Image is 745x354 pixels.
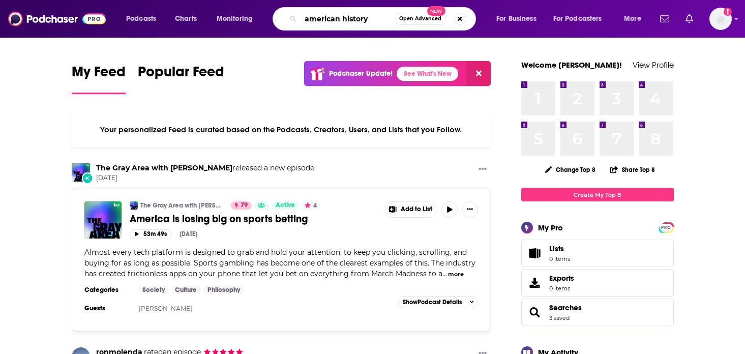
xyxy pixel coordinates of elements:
a: Welcome [PERSON_NAME]! [521,60,622,70]
span: Logged in as bellagibb [709,8,732,30]
span: Show Podcast Details [403,299,462,306]
img: The Gray Area with Sean Illing [130,201,138,210]
span: For Podcasters [553,12,602,26]
span: Searches [521,299,674,326]
button: 53m 49s [130,229,171,239]
span: 79 [241,200,248,211]
span: Exports [525,276,545,290]
span: Lists [525,246,545,260]
span: ... [442,269,447,278]
img: America is losing big on sports betting [84,201,122,239]
input: Search podcasts, credits, & more... [301,11,395,27]
a: Popular Feed [138,63,224,94]
span: Exports [549,274,574,283]
span: Active [276,200,295,211]
a: Searches [525,305,545,319]
a: America is losing big on sports betting [130,213,377,225]
a: Show notifications dropdown [656,10,673,27]
a: PRO [660,223,672,231]
a: 79 [231,201,252,210]
span: My Feed [72,63,126,86]
a: See What's New [397,67,458,81]
a: Create My Top 8 [521,188,674,201]
a: View Profile [633,60,674,70]
div: [DATE] [180,230,197,238]
svg: Add a profile image [724,8,732,16]
span: Lists [549,244,570,253]
button: open menu [210,11,266,27]
span: Add to List [401,205,432,213]
a: Culture [171,286,201,294]
button: open menu [547,11,617,27]
button: Share Top 8 [610,160,655,180]
span: Almost every tech platform is designed to grab and hold your attention, to keep you clicking, scr... [84,248,475,278]
a: [PERSON_NAME] [139,305,192,312]
span: Popular Feed [138,63,224,86]
a: 3 saved [549,314,570,321]
span: Lists [549,244,564,253]
span: 0 items [549,255,570,262]
span: [DATE] [96,174,314,183]
a: Lists [521,240,674,267]
span: Open Advanced [399,16,441,21]
img: Podchaser - Follow, Share and Rate Podcasts [8,9,106,28]
span: New [427,6,445,16]
span: 0 items [549,285,574,292]
button: open menu [119,11,169,27]
a: Show notifications dropdown [681,10,697,27]
button: Show More Button [474,163,491,176]
button: Show More Button [462,201,478,218]
div: My Pro [538,223,563,232]
img: User Profile [709,8,732,30]
a: My Feed [72,63,126,94]
span: PRO [660,224,672,231]
a: Philosophy [203,286,244,294]
span: Monitoring [217,12,253,26]
span: More [624,12,641,26]
img: The Gray Area with Sean Illing [72,163,90,182]
h3: Categories [84,286,130,294]
button: ShowPodcast Details [398,296,479,308]
span: America is losing big on sports betting [130,213,308,225]
a: Searches [549,303,582,312]
button: open menu [617,11,654,27]
button: Open AdvancedNew [395,13,446,25]
button: Show profile menu [709,8,732,30]
a: Society [138,286,169,294]
div: Your personalized Feed is curated based on the Podcasts, Creators, Users, and Lists that you Follow. [72,112,491,147]
button: more [448,270,464,279]
div: New Episode [82,172,93,184]
h3: Guests [84,304,130,312]
button: 4 [302,201,320,210]
a: Active [272,201,299,210]
a: The Gray Area with Sean Illing [96,163,232,172]
div: Search podcasts, credits, & more... [282,7,486,31]
a: Exports [521,269,674,297]
p: Podchaser Update! [329,69,393,78]
span: Charts [175,12,197,26]
button: open menu [489,11,549,27]
h3: released a new episode [96,163,314,173]
a: The Gray Area with [PERSON_NAME] [140,201,224,210]
a: Charts [168,11,203,27]
button: Show More Button [384,202,437,217]
span: Podcasts [126,12,156,26]
span: For Business [496,12,537,26]
button: Change Top 8 [539,163,602,176]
